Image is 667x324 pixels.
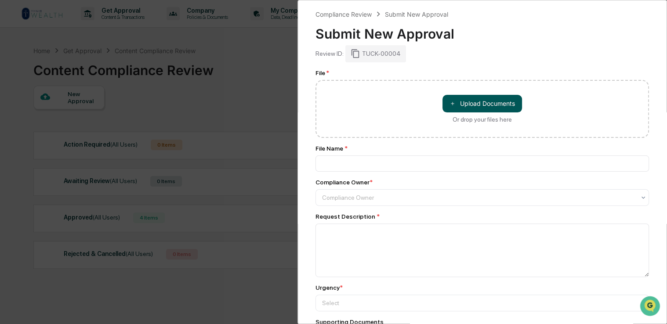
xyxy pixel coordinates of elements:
button: Or drop your files here [442,95,522,112]
span: Pylon [87,149,106,155]
span: Preclearance [18,111,57,119]
button: Start new chat [149,70,160,80]
div: 🗄️ [64,112,71,119]
a: 🔎Data Lookup [5,124,59,140]
div: 🔎 [9,128,16,135]
p: How can we help? [9,18,160,32]
div: File [315,69,649,76]
a: Powered byPylon [62,148,106,155]
div: Compliance Owner [315,179,373,186]
div: Submit New Approval [315,19,649,42]
a: 🖐️Preclearance [5,107,60,123]
div: Request Description [315,213,649,220]
iframe: Open customer support [639,295,663,319]
span: Attestations [72,111,109,119]
div: Compliance Review [315,11,372,18]
div: Submit New Approval [385,11,448,18]
div: File Name [315,145,649,152]
div: Review ID: [315,50,344,57]
div: TUCK-00004 [345,45,406,62]
div: 🖐️ [9,112,16,119]
div: We're available if you need us! [30,76,111,83]
div: Urgency [315,284,343,291]
span: ＋ [449,99,456,108]
div: Start new chat [30,67,144,76]
a: 🗄️Attestations [60,107,112,123]
div: Or drop your files here [453,116,512,123]
img: 1746055101610-c473b297-6a78-478c-a979-82029cc54cd1 [9,67,25,83]
span: Data Lookup [18,127,55,136]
